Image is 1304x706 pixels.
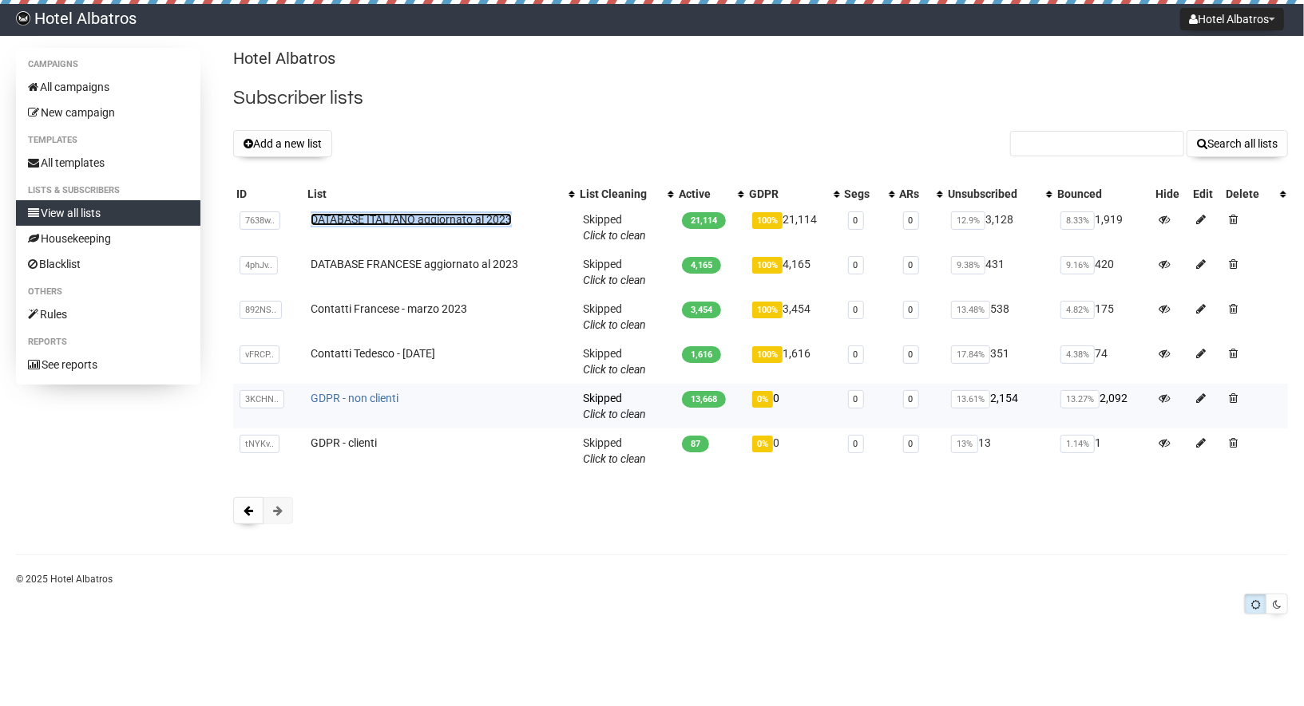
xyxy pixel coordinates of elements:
[945,183,1054,205] th: Unsubscribed: No sort applied, activate to apply an ascending sort
[945,339,1054,384] td: 351
[240,345,279,364] span: vFRCP..
[311,258,518,270] a: DATABASE FRANCESE aggiornato al 2023
[854,394,858,404] a: 0
[16,226,200,251] a: Housekeeping
[16,570,1288,588] p: © 2025 Hotel Albatros
[16,55,200,74] li: Campaigns
[240,256,278,274] span: 4phJv..
[580,186,660,202] div: List Cleaning
[1191,183,1223,205] th: Edit: No sort applied, sorting is disabled
[682,302,721,318] span: 3,454
[583,452,646,465] a: Click to clean
[845,186,881,202] div: Segs
[1054,183,1152,205] th: Bounced: No sort applied, sorting is disabled
[16,282,200,302] li: Others
[945,428,1054,473] td: 13
[1156,186,1187,202] div: Hide
[583,392,646,420] span: Skipped
[1054,384,1152,428] td: 2,092
[583,408,646,420] a: Click to clean
[311,302,467,315] a: Contatti Francese - marzo 2023
[236,186,301,202] div: ID
[682,346,721,363] span: 1,616
[16,302,200,327] a: Rules
[746,428,842,473] td: 0
[746,339,842,384] td: 1,616
[682,391,726,408] span: 13,668
[682,212,726,229] span: 21,114
[240,301,282,319] span: 892NS..
[233,183,304,205] th: ID: No sort applied, sorting is disabled
[951,301,990,319] span: 13.48%
[951,211,985,230] span: 12.9%
[752,257,783,274] span: 100%
[16,200,200,226] a: View all lists
[1057,186,1149,202] div: Bounced
[583,363,646,376] a: Click to clean
[945,384,1054,428] td: 2,154
[1180,8,1284,30] button: Hotel Albatros
[909,305,914,315] a: 0
[304,183,577,205] th: List: No sort applied, activate to apply an ascending sort
[233,84,1288,112] h2: Subscriber lists
[233,130,332,157] button: Add a new list
[746,250,842,294] td: 4,165
[1060,211,1095,230] span: 8.33%
[945,294,1054,339] td: 538
[1060,256,1095,274] span: 9.16%
[951,390,990,408] span: 13.61%
[752,302,783,318] span: 100%
[16,352,200,377] a: See reports
[233,48,1288,69] p: Hotel Albatros
[1153,183,1191,205] th: Hide: No sort applied, sorting is disabled
[682,257,721,274] span: 4,165
[679,186,730,202] div: Active
[311,213,512,226] a: DATABASE ITALIANO aggiornato al 2023
[1054,205,1152,250] td: 1,919
[1054,339,1152,384] td: 74
[1187,130,1288,157] button: Search all lists
[948,186,1038,202] div: Unsubscribed
[1226,186,1272,202] div: Delete
[311,436,377,449] a: GDPR - clienti
[311,347,435,360] a: Contatti Tedesco - [DATE]
[583,258,646,286] span: Skipped
[240,390,284,408] span: 3KCHN..
[752,346,783,363] span: 100%
[1054,428,1152,473] td: 1
[16,251,200,277] a: Blacklist
[746,205,842,250] td: 21,114
[583,274,646,286] a: Click to clean
[900,186,929,202] div: ARs
[16,131,200,150] li: Templates
[1054,294,1152,339] td: 175
[1060,390,1100,408] span: 13.27%
[897,183,945,205] th: ARs: No sort applied, activate to apply an ascending sort
[583,436,646,465] span: Skipped
[16,181,200,200] li: Lists & subscribers
[1060,435,1095,453] span: 1.14%
[240,435,279,453] span: tNYKv..
[577,183,676,205] th: List Cleaning: No sort applied, activate to apply an ascending sort
[945,250,1054,294] td: 431
[842,183,897,205] th: Segs: No sort applied, activate to apply an ascending sort
[583,229,646,242] a: Click to clean
[909,439,914,449] a: 0
[311,392,398,404] a: GDPR - non clienti
[909,349,914,360] a: 0
[583,213,646,242] span: Skipped
[16,333,200,352] li: Reports
[583,318,646,331] a: Click to clean
[909,215,914,226] a: 0
[1194,186,1220,202] div: Edit
[16,74,200,100] a: All campaigns
[682,436,709,452] span: 87
[752,212,783,229] span: 100%
[746,183,842,205] th: GDPR: No sort applied, activate to apply an ascending sort
[752,391,773,408] span: 0%
[746,294,842,339] td: 3,454
[951,256,985,274] span: 9.38%
[16,100,200,125] a: New campaign
[583,302,646,331] span: Skipped
[909,260,914,270] a: 0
